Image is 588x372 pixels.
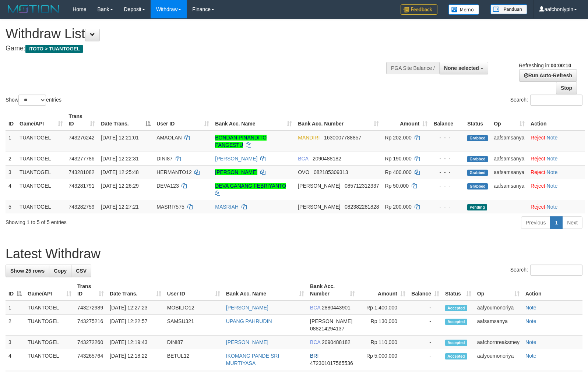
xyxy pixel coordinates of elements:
[223,280,307,301] th: Bank Acc. Name: activate to sort column ascending
[6,110,17,131] th: ID
[215,169,257,175] a: [PERSON_NAME]
[310,326,344,332] span: Copy 088214294137 to clipboard
[10,268,45,274] span: Show 25 rows
[528,152,585,165] td: ·
[6,4,61,15] img: MOTION_logo.png
[385,183,409,189] span: Rp 50.000
[6,265,49,277] a: Show 25 rows
[525,353,536,359] a: Note
[226,305,268,311] a: [PERSON_NAME]
[510,265,582,276] label: Search:
[385,204,411,210] span: Rp 200.000
[474,349,522,370] td: aafyoumonoriya
[215,183,286,189] a: DEVA GANANG FEBRIYANTO
[107,280,164,301] th: Date Trans.: activate to sort column ascending
[528,131,585,152] td: ·
[358,315,408,336] td: Rp 130,000
[310,353,318,359] span: BRI
[491,131,528,152] td: aafsamsanya
[6,152,17,165] td: 2
[408,336,442,349] td: -
[528,200,585,213] td: ·
[107,301,164,315] td: [DATE] 12:27:23
[154,110,212,131] th: User ID: activate to sort column ascending
[164,336,223,349] td: DINI87
[474,301,522,315] td: aafyoumonoriya
[467,156,488,162] span: Grabbed
[445,305,467,311] span: Accepted
[215,156,257,162] a: [PERSON_NAME]
[6,165,17,179] td: 3
[439,62,488,74] button: None selected
[25,301,74,315] td: TUANTOGEL
[531,204,545,210] a: Reject
[98,110,154,131] th: Date Trans.: activate to sort column descending
[382,110,430,131] th: Amount: activate to sort column ascending
[226,318,272,324] a: UPANG PAHRUDIN
[474,336,522,349] td: aafchornreaksmey
[101,156,138,162] span: [DATE] 12:22:31
[510,95,582,106] label: Search:
[17,165,66,179] td: TUANTOGEL
[17,179,66,200] td: TUANTOGEL
[385,156,411,162] span: Rp 190.000
[215,204,239,210] a: MASRIAH
[556,82,577,94] a: Stop
[528,165,585,179] td: ·
[547,169,558,175] a: Note
[408,301,442,315] td: -
[25,45,83,53] span: ITOTO > TUANTOGEL
[385,135,411,141] span: Rp 202.000
[522,280,582,301] th: Action
[25,315,74,336] td: TUANTOGEL
[212,110,295,131] th: Bank Acc. Name: activate to sort column ascending
[25,349,74,370] td: TUANTOGEL
[298,156,308,162] span: BCA
[101,183,138,189] span: [DATE] 12:26:29
[6,280,25,301] th: ID: activate to sort column descending
[17,110,66,131] th: Game/API: activate to sort column ascending
[433,182,461,189] div: - - -
[314,169,348,175] span: Copy 082185309313 to clipboard
[521,216,550,229] a: Previous
[401,4,437,15] img: Feedback.jpg
[164,301,223,315] td: MOBILIO12
[531,169,545,175] a: Reject
[445,353,467,359] span: Accepted
[345,204,379,210] span: Copy 082382281828 to clipboard
[547,183,558,189] a: Note
[156,156,173,162] span: DINI87
[6,45,385,52] h4: Game:
[313,156,341,162] span: Copy 2090488182 to clipboard
[18,95,46,106] select: Showentries
[358,280,408,301] th: Amount: activate to sort column ascending
[310,360,353,366] span: Copy 472301017565536 to clipboard
[17,131,66,152] td: TUANTOGEL
[76,268,87,274] span: CSV
[6,26,385,41] h1: Withdraw List
[530,265,582,276] input: Search:
[531,135,545,141] a: Reject
[474,315,522,336] td: aafsamsanya
[467,170,488,176] span: Grabbed
[298,135,320,141] span: MANDIRI
[6,95,61,106] label: Show entries
[433,155,461,162] div: - - -
[525,305,536,311] a: Note
[156,169,191,175] span: HERMANTO12
[156,204,184,210] span: MASRI7575
[324,135,361,141] span: Copy 1630007788857 to clipboard
[74,336,107,349] td: 743272260
[164,280,223,301] th: User ID: activate to sort column ascending
[6,336,25,349] td: 3
[467,183,488,189] span: Grabbed
[445,340,467,346] span: Accepted
[310,305,320,311] span: BCA
[101,204,138,210] span: [DATE] 12:27:21
[474,280,522,301] th: Op: activate to sort column ascending
[6,200,17,213] td: 5
[156,135,182,141] span: AMAOLAN
[358,301,408,315] td: Rp 1,400,000
[101,135,138,141] span: [DATE] 12:21:01
[464,110,491,131] th: Status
